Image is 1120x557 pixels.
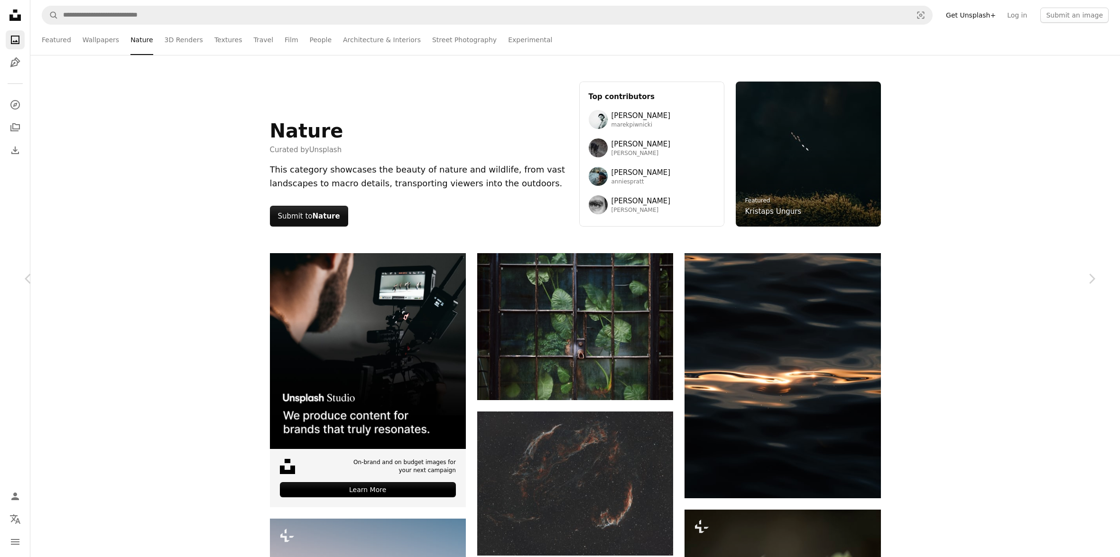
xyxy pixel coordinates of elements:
img: Avatar of user Annie Spratt [589,167,608,186]
button: Submit an image [1040,8,1109,23]
div: Learn More [280,482,456,497]
a: Log in [1001,8,1033,23]
button: Visual search [909,6,932,24]
a: Explore [6,95,25,114]
a: Lush green plants seen through a weathered glass door. [477,322,673,331]
img: Lush green plants seen through a weathered glass door. [477,253,673,400]
a: 3D Renders [165,25,203,55]
a: Architecture & Interiors [343,25,421,55]
div: This category showcases the beauty of nature and wildlife, from vast landscapes to macro details,... [270,163,568,191]
span: [PERSON_NAME] [611,110,671,121]
a: Avatar of user Wolfgang Hasselmann[PERSON_NAME][PERSON_NAME] [589,138,715,157]
a: Featured [745,197,770,204]
a: Download History [6,141,25,160]
a: Avatar of user Marek Piwnicki[PERSON_NAME]marekpiwnicki [589,110,715,129]
a: Wallpapers [83,25,119,55]
button: Search Unsplash [42,6,58,24]
span: [PERSON_NAME] [611,138,671,150]
span: On-brand and on budget images for your next campaign [348,458,456,475]
img: Avatar of user Francesco Ungaro [589,195,608,214]
a: Street Photography [432,25,497,55]
img: Avatar of user Marek Piwnicki [589,110,608,129]
a: Featured [42,25,71,55]
a: Film [285,25,298,55]
span: [PERSON_NAME] [611,167,671,178]
strong: Nature [313,212,340,220]
span: [PERSON_NAME] [611,195,671,207]
button: Menu [6,532,25,551]
button: Language [6,510,25,529]
span: marekpiwnicki [611,121,671,129]
a: Get Unsplash+ [940,8,1001,23]
span: Curated by [270,144,343,155]
a: Illustrations [6,53,25,72]
img: file-1715652217532-464736461acbimage [270,253,466,449]
a: People [310,25,332,55]
span: anniespratt [611,178,671,186]
a: Sunlight reflects on dark rippling water [685,371,880,380]
h1: Nature [270,119,343,142]
a: Kristaps Ungurs [745,206,802,217]
img: Cosmic nebula with glowing red and white gases. [477,411,673,556]
a: Photos [6,30,25,49]
a: Avatar of user Francesco Ungaro[PERSON_NAME][PERSON_NAME] [589,195,715,214]
a: Collections [6,118,25,137]
a: Travel [253,25,273,55]
a: Experimental [508,25,552,55]
a: On-brand and on budget images for your next campaignLearn More [270,253,466,507]
a: Unsplash [309,146,342,154]
span: [PERSON_NAME] [611,150,671,157]
a: Next [1063,233,1120,324]
a: Avatar of user Annie Spratt[PERSON_NAME]anniespratt [589,167,715,186]
h3: Top contributors [589,91,715,102]
a: Log in / Sign up [6,487,25,506]
img: Avatar of user Wolfgang Hasselmann [589,138,608,157]
span: [PERSON_NAME] [611,207,671,214]
form: Find visuals sitewide [42,6,933,25]
img: file-1631678316303-ed18b8b5cb9cimage [280,459,295,474]
a: Textures [214,25,242,55]
a: Cosmic nebula with glowing red and white gases. [477,479,673,488]
button: Submit toNature [270,206,348,227]
img: Sunlight reflects on dark rippling water [685,253,880,498]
